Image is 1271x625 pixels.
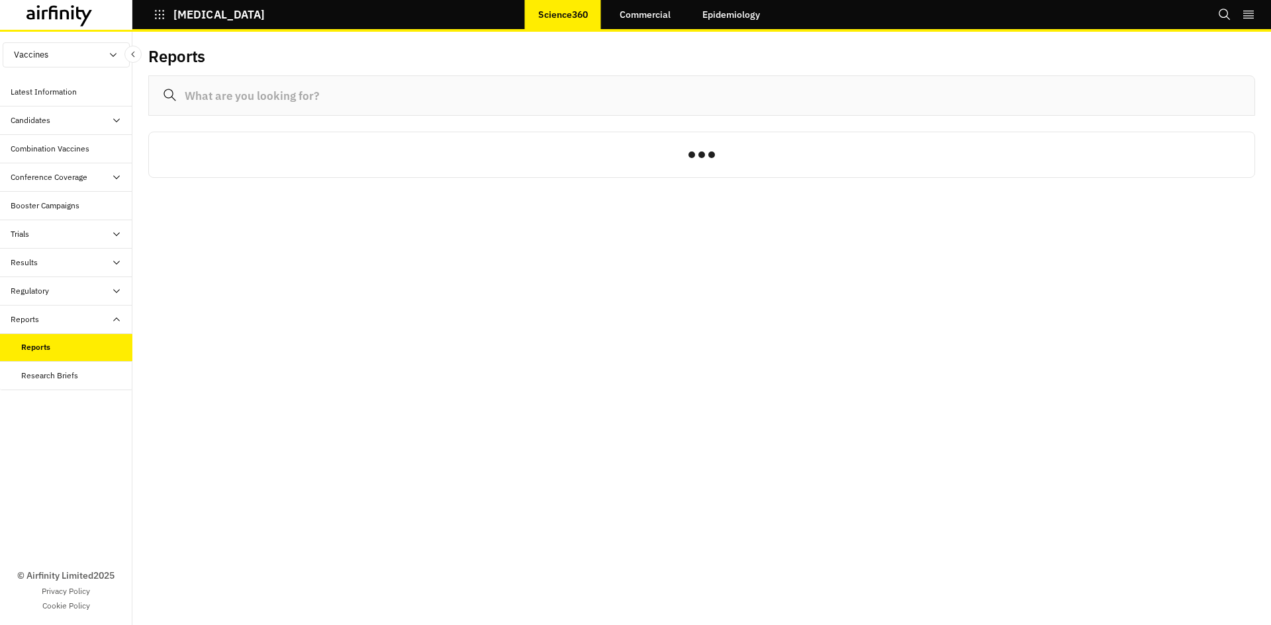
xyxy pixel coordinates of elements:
[11,86,77,98] div: Latest Information
[538,9,588,20] p: Science360
[11,200,79,212] div: Booster Campaigns
[11,228,29,240] div: Trials
[21,341,50,353] div: Reports
[11,257,38,269] div: Results
[42,585,90,597] a: Privacy Policy
[154,3,265,26] button: [MEDICAL_DATA]
[11,114,50,126] div: Candidates
[11,313,39,325] div: Reports
[42,600,90,612] a: Cookie Policy
[148,75,1255,116] input: What are you looking for?
[124,46,142,63] button: Close Sidebar
[21,370,78,382] div: Research Briefs
[11,143,89,155] div: Combination Vaccines
[3,42,130,67] button: Vaccines
[148,47,205,66] h2: Reports
[173,9,265,21] p: [MEDICAL_DATA]
[11,171,87,183] div: Conference Coverage
[1218,3,1231,26] button: Search
[17,569,115,583] p: © Airfinity Limited 2025
[11,285,49,297] div: Regulatory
